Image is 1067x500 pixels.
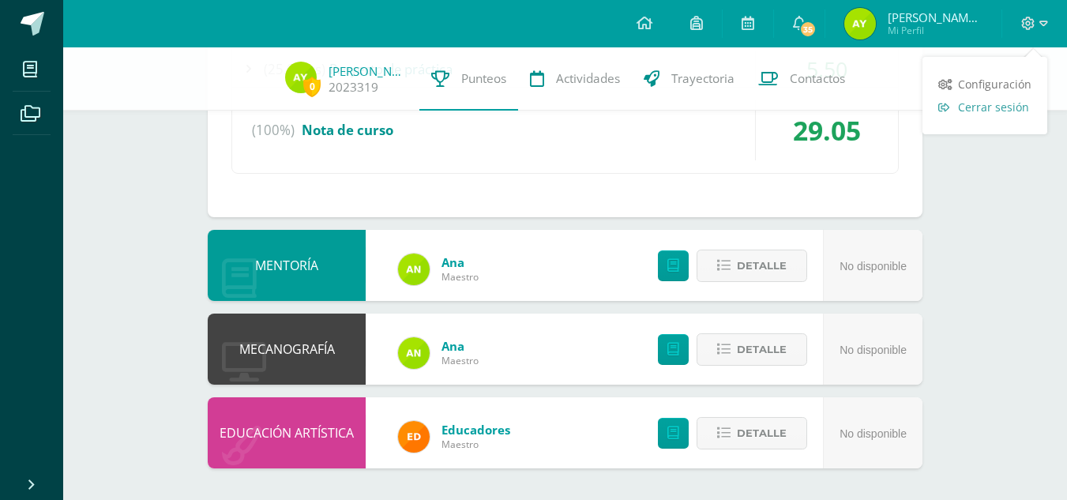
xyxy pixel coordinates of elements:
[252,100,295,160] span: (100%)
[756,100,898,160] div: 29.05
[840,344,907,356] span: No disponible
[329,79,378,96] a: 2023319
[737,419,787,448] span: Detalle
[208,397,366,468] div: EDUCACIÓN ARTÍSTICA
[697,417,807,449] button: Detalle
[285,62,317,93] img: 67d3eaa01fb60ddced8bc19d89a57e7c.png
[441,438,510,451] span: Maestro
[790,70,845,87] span: Contactos
[840,427,907,440] span: No disponible
[441,270,479,284] span: Maestro
[888,24,982,37] span: Mi Perfil
[737,335,787,364] span: Detalle
[556,70,620,87] span: Actividades
[958,100,1029,115] span: Cerrar sesión
[737,251,787,280] span: Detalle
[398,421,430,453] img: ed927125212876238b0630303cb5fd71.png
[922,96,1047,118] a: Cerrar sesión
[922,73,1047,96] a: Configuración
[441,354,479,367] span: Maestro
[958,77,1031,92] span: Configuración
[441,422,510,438] a: Educadores
[518,47,632,111] a: Actividades
[329,63,408,79] a: [PERSON_NAME]
[461,70,506,87] span: Punteos
[303,77,321,96] span: 0
[398,254,430,285] img: 122d7b7bf6a5205df466ed2966025dea.png
[799,21,817,38] span: 35
[632,47,746,111] a: Trayectoria
[840,260,907,273] span: No disponible
[746,47,857,111] a: Contactos
[419,47,518,111] a: Punteos
[888,9,982,25] span: [PERSON_NAME] [PERSON_NAME]
[441,254,479,270] a: Ana
[441,338,479,354] a: Ana
[398,337,430,369] img: 122d7b7bf6a5205df466ed2966025dea.png
[208,230,366,301] div: MENTORÍA
[697,250,807,282] button: Detalle
[671,70,735,87] span: Trayectoria
[697,333,807,366] button: Detalle
[302,121,393,139] span: Nota de curso
[844,8,876,39] img: 67d3eaa01fb60ddced8bc19d89a57e7c.png
[208,314,366,385] div: MECANOGRAFÍA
